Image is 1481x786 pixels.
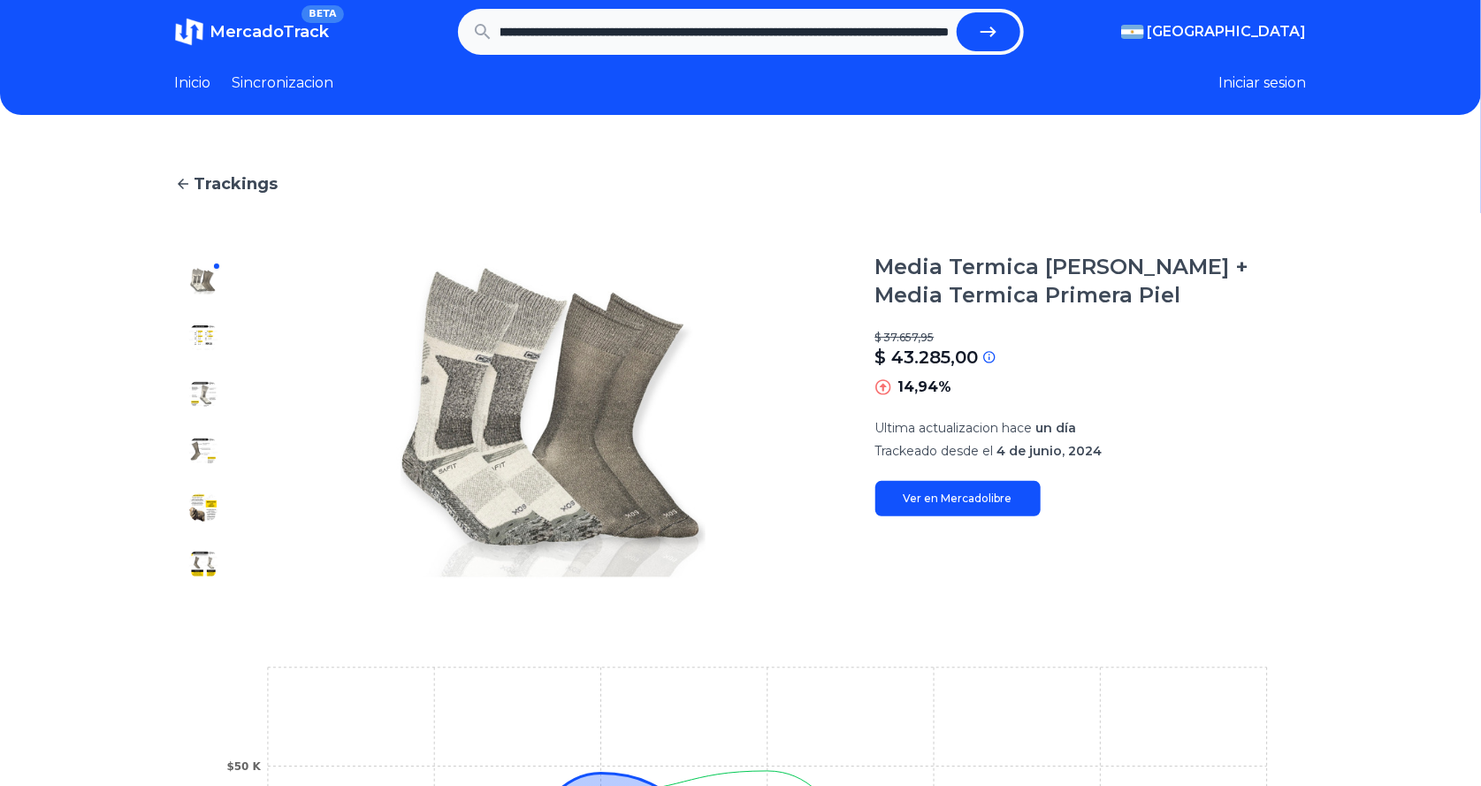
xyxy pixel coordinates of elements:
[1036,420,1077,436] span: un día
[226,760,261,773] tspan: $50 K
[267,253,840,592] img: Media Termica Lana Merino + Media Termica Primera Piel
[1121,25,1144,39] img: Argentina
[175,172,1307,196] a: Trackings
[875,481,1041,516] a: Ver en Mercadolibre
[210,22,330,42] span: MercadoTrack
[189,324,218,352] img: Media Termica Lana Merino + Media Termica Primera Piel
[875,331,1307,345] p: $ 37.657,95
[233,72,334,94] a: Sincronizacion
[189,380,218,408] img: Media Termica Lana Merino + Media Termica Primera Piel
[875,253,1307,309] h1: Media Termica [PERSON_NAME] + Media Termica Primera Piel
[189,267,218,295] img: Media Termica Lana Merino + Media Termica Primera Piel
[1121,21,1307,42] button: [GEOGRAPHIC_DATA]
[189,493,218,522] img: Media Termica Lana Merino + Media Termica Primera Piel
[189,437,218,465] img: Media Termica Lana Merino + Media Termica Primera Piel
[195,172,279,196] span: Trackings
[175,72,211,94] a: Inicio
[875,420,1033,436] span: Ultima actualizacion hace
[898,377,952,398] p: 14,94%
[997,443,1103,459] span: 4 de junio, 2024
[875,345,979,370] p: $ 43.285,00
[175,18,330,46] a: MercadoTrackBETA
[175,18,203,46] img: MercadoTrack
[302,5,343,23] span: BETA
[1148,21,1307,42] span: [GEOGRAPHIC_DATA]
[1219,72,1307,94] button: Iniciar sesion
[875,443,994,459] span: Trackeado desde el
[189,550,218,578] img: Media Termica Lana Merino + Media Termica Primera Piel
